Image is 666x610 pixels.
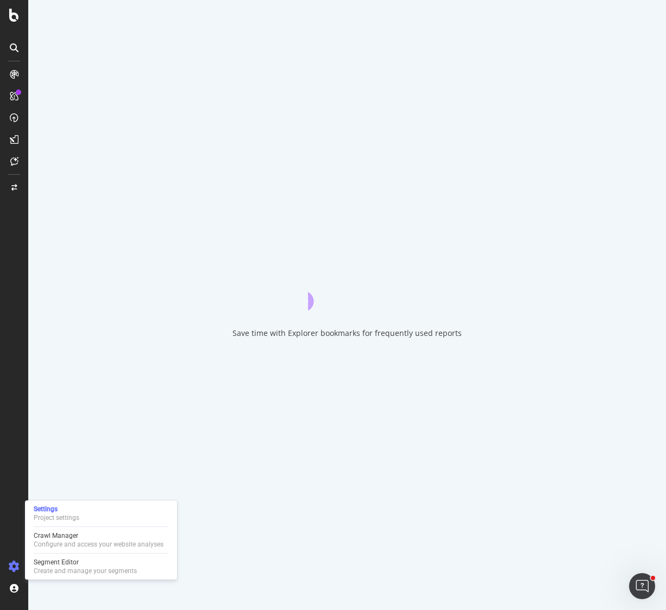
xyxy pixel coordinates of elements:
a: SettingsProject settings [29,504,173,523]
a: Crawl ManagerConfigure and access your website analyses [29,530,173,550]
div: Create and manage your segments [34,567,137,575]
div: animation [308,271,386,310]
div: Crawl Manager [34,531,164,540]
div: Save time with Explorer bookmarks for frequently used reports [233,328,462,339]
div: Settings [34,505,79,513]
a: Segment EditorCreate and manage your segments [29,557,173,576]
iframe: Intercom live chat [629,573,655,599]
div: Project settings [34,513,79,522]
div: Configure and access your website analyses [34,540,164,549]
div: Segment Editor [34,558,137,567]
